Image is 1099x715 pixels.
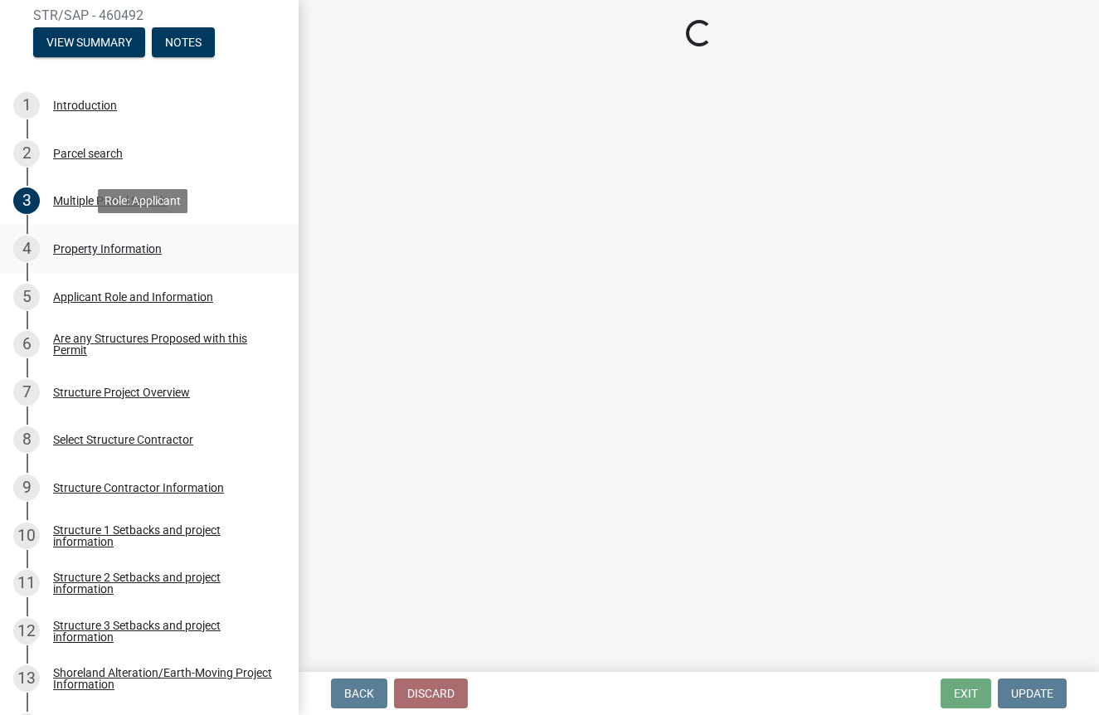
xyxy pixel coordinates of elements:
[13,236,40,262] div: 4
[13,426,40,453] div: 8
[998,679,1067,708] button: Update
[33,7,265,23] span: STR/SAP - 460492
[13,523,40,549] div: 10
[1011,687,1053,700] span: Update
[53,195,167,207] div: Multiple Parcel Search
[13,474,40,501] div: 9
[152,37,215,51] wm-modal-confirm: Notes
[53,482,224,494] div: Structure Contractor Information
[13,331,40,357] div: 6
[13,187,40,214] div: 3
[941,679,991,708] button: Exit
[98,189,187,213] div: Role: Applicant
[53,667,272,690] div: Shoreland Alteration/Earth-Moving Project Information
[13,665,40,692] div: 13
[53,148,123,159] div: Parcel search
[13,284,40,310] div: 5
[394,679,468,708] button: Discard
[53,434,193,445] div: Select Structure Contractor
[13,92,40,119] div: 1
[53,620,272,643] div: Structure 3 Setbacks and project information
[53,243,162,255] div: Property Information
[53,387,190,398] div: Structure Project Overview
[13,570,40,596] div: 11
[53,291,213,303] div: Applicant Role and Information
[33,27,145,57] button: View Summary
[13,140,40,167] div: 2
[344,687,374,700] span: Back
[33,37,145,51] wm-modal-confirm: Summary
[53,572,272,595] div: Structure 2 Setbacks and project information
[13,379,40,406] div: 7
[13,618,40,644] div: 12
[152,27,215,57] button: Notes
[53,333,272,356] div: Are any Structures Proposed with this Permit
[53,100,117,111] div: Introduction
[331,679,387,708] button: Back
[53,524,272,547] div: Structure 1 Setbacks and project information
